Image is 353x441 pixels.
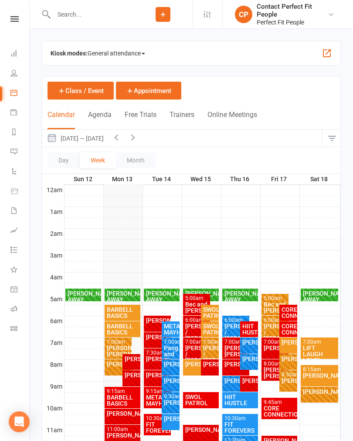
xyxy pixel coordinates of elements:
[163,361,178,367] div: [PERSON_NAME]
[242,356,256,362] div: [PERSON_NAME]
[106,339,130,345] div: 7:00am
[263,301,287,314] div: Bec and [PERSON_NAME]
[106,345,130,357] div: [PERSON_NAME]/ [PERSON_NAME]
[106,323,139,335] div: BARBELL BASICS
[51,50,88,57] strong: Kiosk modes:
[224,290,271,303] span: [PERSON_NAME] AWAY
[42,316,64,327] th: 6am
[207,110,257,129] button: Online Meetings
[203,323,217,335] div: SWOL PATROL
[263,317,287,323] div: 6:00am
[42,403,64,414] th: 10am
[185,323,209,341] div: [PERSON_NAME] / [PERSON_NAME]
[68,290,114,303] span: [PERSON_NAME] AWAY
[185,339,209,345] div: 7:00am
[185,361,209,367] div: [PERSON_NAME]
[263,367,287,379] div: [PERSON_NAME]/ [PERSON_NAME]
[146,334,170,340] div: [PERSON_NAME]
[242,323,256,335] div: HIIT HUSTLE
[88,110,112,129] button: Agenda
[263,400,296,405] div: 9:45am
[10,84,30,103] a: Calendar
[163,416,178,422] div: [PERSON_NAME]
[302,372,337,379] div: [PERSON_NAME]
[185,317,209,323] div: 6:00am
[42,130,108,147] button: [DATE] — [DATE]
[9,411,30,432] div: Open Intercom Messenger
[80,152,116,168] button: Week
[146,372,170,378] div: [PERSON_NAME]
[281,372,295,378] div: 8:30am
[48,110,75,129] button: Calendar
[281,356,295,362] div: [PERSON_NAME]
[146,356,170,362] div: [PERSON_NAME]
[10,64,30,84] a: People
[10,182,30,202] a: Product Sales
[224,421,257,434] div: FIT FOREVERS
[185,301,209,314] div: Bec and [PERSON_NAME]
[42,272,64,283] th: 4am
[10,280,30,300] a: General attendance kiosk mode
[221,174,260,185] th: Thu 16
[42,250,64,261] th: 3am
[42,381,64,392] th: 9am
[302,367,337,372] div: 8:15am
[146,389,170,394] div: 9:15am
[163,400,178,406] div: [PERSON_NAME]
[299,174,340,185] th: Sat 18
[263,345,287,351] div: [PERSON_NAME]
[103,174,143,185] th: Mon 13
[242,378,256,384] div: [PERSON_NAME]
[224,345,248,357] div: [PERSON_NAME]/ [PERSON_NAME]
[106,394,139,407] div: BARBELL BASICS
[281,307,295,319] div: CORE CONNECTION
[163,345,178,363] div: Pang and Tita
[263,323,287,341] div: [PERSON_NAME] / [PERSON_NAME]
[10,261,30,280] a: What's New
[48,152,80,168] button: Day
[116,152,156,168] button: Month
[257,18,328,26] div: Perfect Fit People
[51,8,133,21] input: Search...
[185,290,232,303] span: [PERSON_NAME] AWAY
[42,228,64,239] th: 2am
[106,307,139,319] div: BARBELL BASICS
[163,339,178,345] div: 7:00am
[124,372,139,378] div: [PERSON_NAME]
[185,394,217,406] div: SWOL PATROL
[163,323,178,335] div: METABOLIC MAYHEM
[10,103,30,123] a: Payments
[48,82,114,100] button: Class / Event
[106,361,130,367] div: [PERSON_NAME]
[10,123,30,143] a: Reports
[10,300,30,320] a: Roll call kiosk mode
[302,389,337,395] div: [PERSON_NAME]
[146,416,170,421] div: 10:30am
[106,427,139,432] div: 11:00am
[224,317,248,323] div: 6:00am
[257,3,328,18] div: Contact Perfect Fit People
[42,294,64,305] th: 5am
[146,421,170,434] div: FIT FOREVERS
[88,46,145,60] span: General attendance
[106,410,139,417] div: [PERSON_NAME]
[224,378,248,384] div: [PERSON_NAME]
[146,290,193,303] span: [PERSON_NAME] AWAY
[124,356,139,362] div: [PERSON_NAME]
[302,345,337,363] div: LIFT LAUGH LOVE!
[146,317,170,324] div: [PERSON_NAME]
[263,405,296,417] div: CORE CONNECTION
[143,174,182,185] th: Tue 14
[203,345,217,363] div: [PERSON_NAME] / [PERSON_NAME]
[242,339,256,345] div: [PERSON_NAME]
[203,361,217,367] div: [PERSON_NAME]
[224,416,257,421] div: 10:30am
[203,307,217,319] div: SWOL PATROL
[281,339,295,345] div: [PERSON_NAME]
[235,6,252,23] div: CP
[263,361,287,367] div: 8:00am
[163,378,178,384] div: [PERSON_NAME]
[64,174,103,185] th: Sun 12
[185,296,209,301] div: 5:00am
[224,394,257,406] div: HIIT HUSTLE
